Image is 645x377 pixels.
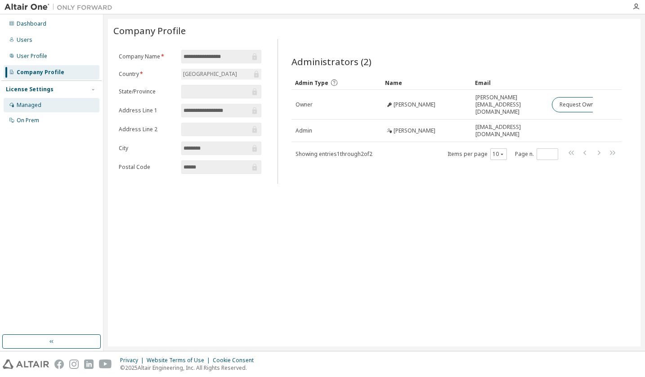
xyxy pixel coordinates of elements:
div: Website Terms of Use [147,357,213,364]
div: License Settings [6,86,54,93]
div: Company Profile [17,69,64,76]
div: On Prem [17,117,39,124]
div: Managed [17,102,41,109]
button: Request Owner Change [552,97,628,112]
p: © 2025 Altair Engineering, Inc. All Rights Reserved. [120,364,259,372]
label: Address Line 1 [119,107,176,114]
span: Showing entries 1 through 2 of 2 [296,150,372,158]
img: Altair One [4,3,117,12]
div: Cookie Consent [213,357,259,364]
span: Admin Type [295,79,328,87]
img: youtube.svg [99,359,112,369]
span: [PERSON_NAME][EMAIL_ADDRESS][DOMAIN_NAME] [475,94,544,115]
span: Administrators (2) [291,55,372,68]
img: facebook.svg [54,359,64,369]
label: Address Line 2 [119,126,176,133]
img: linkedin.svg [84,359,94,369]
button: 10 [493,151,505,158]
span: Owner [296,101,313,108]
label: Postal Code [119,164,176,171]
span: [PERSON_NAME] [394,101,435,108]
div: User Profile [17,53,47,60]
div: Email [475,75,544,90]
img: altair_logo.svg [3,359,49,369]
label: State/Province [119,88,176,95]
div: [GEOGRAPHIC_DATA] [182,69,238,79]
span: Page n. [515,148,558,160]
span: [EMAIL_ADDRESS][DOMAIN_NAME] [475,124,544,138]
div: Name [385,75,468,90]
span: Admin [296,127,312,134]
img: instagram.svg [69,359,79,369]
div: [GEOGRAPHIC_DATA] [181,69,261,80]
div: Users [17,36,32,44]
label: City [119,145,176,152]
div: Privacy [120,357,147,364]
span: Items per page [448,148,507,160]
div: Dashboard [17,20,46,27]
label: Country [119,71,176,78]
span: Company Profile [113,24,186,37]
label: Company Name [119,53,176,60]
span: [PERSON_NAME] [394,127,435,134]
